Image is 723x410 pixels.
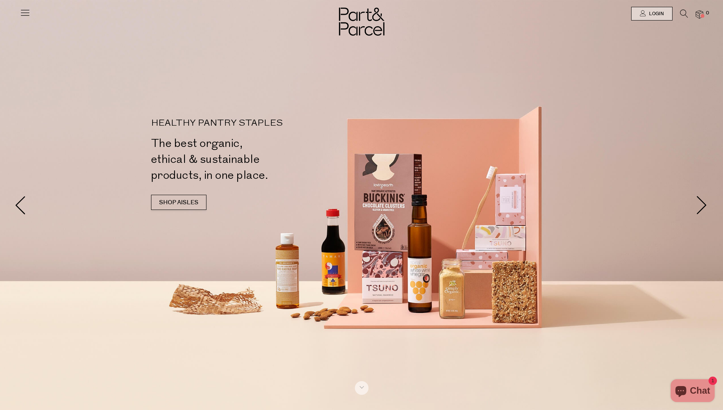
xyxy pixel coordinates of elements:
[339,8,384,36] img: Part&Parcel
[151,136,365,183] h2: The best organic, ethical & sustainable products, in one place.
[631,7,673,20] a: Login
[704,10,711,17] span: 0
[151,195,206,210] a: SHOP AISLES
[647,11,664,17] span: Login
[151,119,365,128] p: HEALTHY PANTRY STAPLES
[668,379,717,404] inbox-online-store-chat: Shopify online store chat
[696,10,703,18] a: 0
